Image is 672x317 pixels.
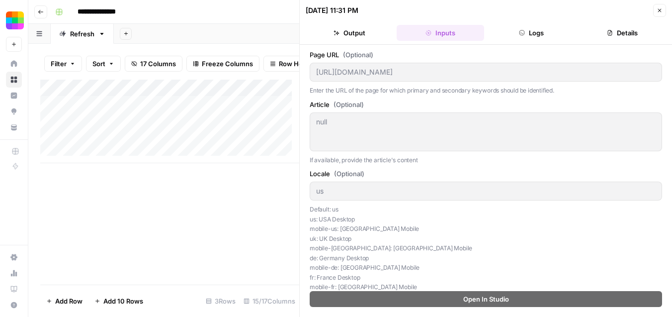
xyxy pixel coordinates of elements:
img: Smallpdf Logo [6,11,24,29]
span: (Optional) [334,100,364,109]
a: Home [6,56,22,72]
button: Workspace: Smallpdf [6,8,22,33]
p: Enter the URL of the page for which primary and secondary keywords should be identified. [310,86,662,96]
button: Sort [86,56,121,72]
div: Refresh [70,29,94,39]
button: Freeze Columns [186,56,259,72]
a: Browse [6,72,22,88]
span: Filter [51,59,67,69]
button: Open In Studio [310,291,662,307]
button: Details [579,25,666,41]
div: 3 Rows [202,293,240,309]
label: Locale [310,169,662,179]
span: Freeze Columns [202,59,253,69]
button: Row Height [263,56,321,72]
span: Row Height [279,59,315,69]
label: Article [310,100,662,109]
button: Output [306,25,393,41]
button: 17 Columns [125,56,182,72]
span: 17 Columns [140,59,176,69]
div: 15/17 Columns [240,293,299,309]
a: Learning Hub [6,281,22,297]
button: Inputs [397,25,484,41]
a: Insights [6,88,22,104]
span: Sort [92,59,105,69]
button: Add Row [40,293,88,309]
button: Help + Support [6,297,22,313]
a: Settings [6,249,22,265]
a: Refresh [51,24,114,44]
a: Your Data [6,119,22,135]
p: If available, provide the article's content [310,155,662,165]
label: Page URL [310,50,662,60]
button: Add 10 Rows [88,293,149,309]
span: Open In Studio [463,294,509,304]
button: Logs [488,25,575,41]
div: [DATE] 11:31 PM [306,5,358,15]
textarea: null [316,117,656,127]
span: (Optional) [343,50,373,60]
a: Opportunities [6,104,22,119]
span: (Optional) [334,169,364,179]
span: Add Row [55,296,83,306]
button: Filter [44,56,82,72]
span: Add 10 Rows [103,296,143,306]
a: Usage [6,265,22,281]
